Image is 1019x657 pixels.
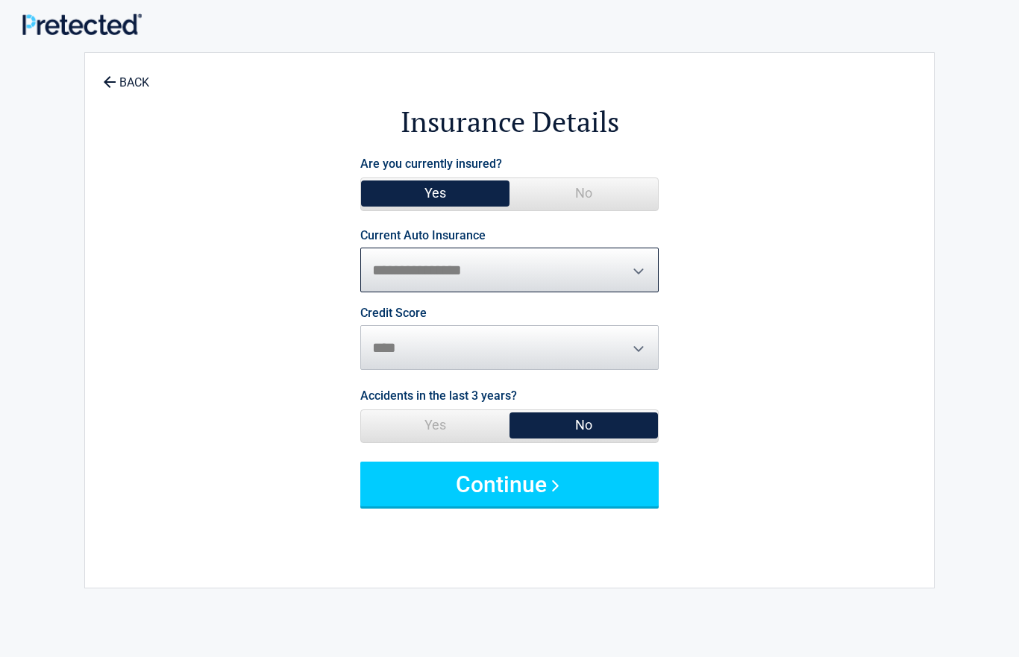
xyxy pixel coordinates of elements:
[509,178,658,208] span: No
[509,410,658,440] span: No
[360,154,502,174] label: Are you currently insured?
[360,462,659,506] button: Continue
[361,178,509,208] span: Yes
[167,103,852,141] h2: Insurance Details
[361,410,509,440] span: Yes
[360,230,486,242] label: Current Auto Insurance
[360,307,427,319] label: Credit Score
[22,13,142,35] img: Main Logo
[360,386,517,406] label: Accidents in the last 3 years?
[100,63,152,89] a: BACK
